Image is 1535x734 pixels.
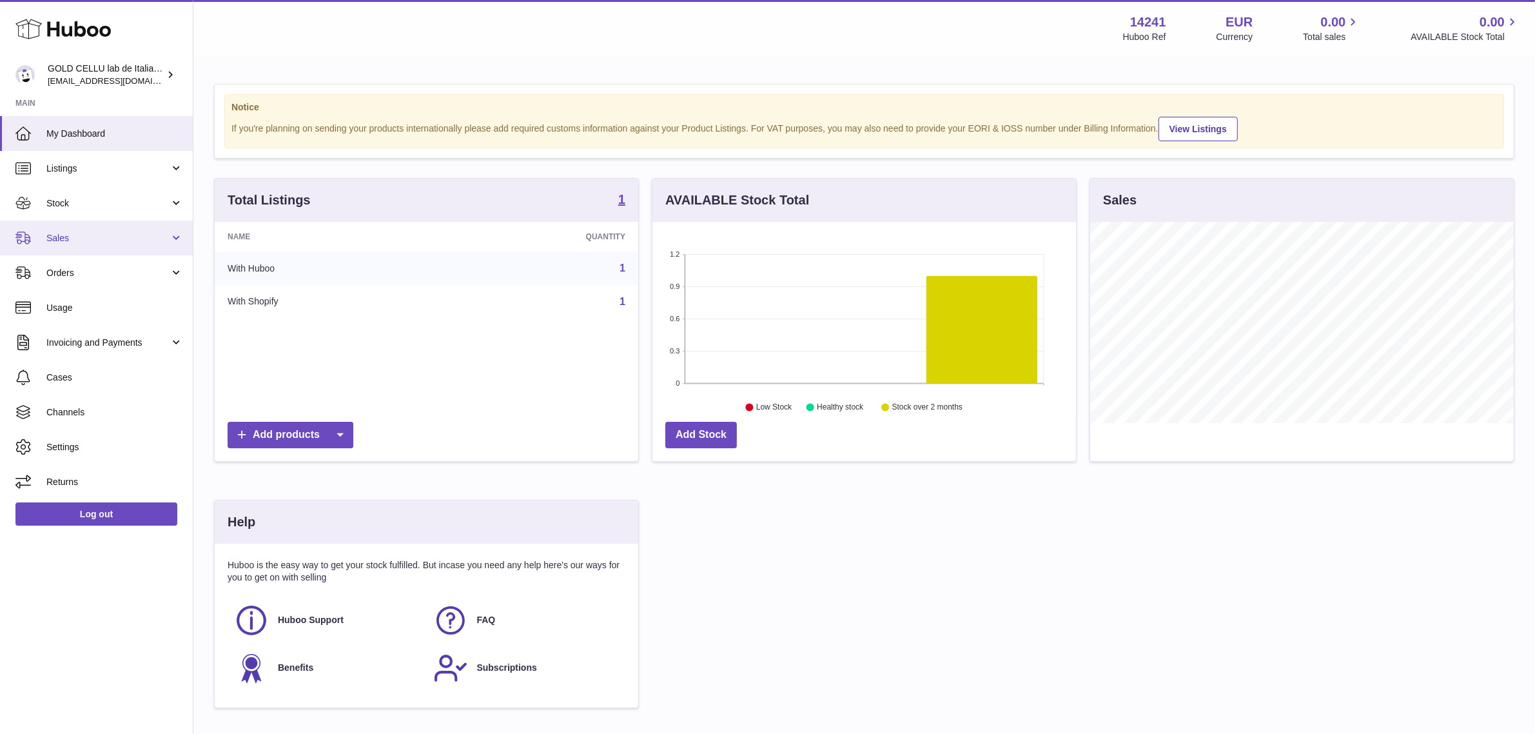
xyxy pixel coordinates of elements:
span: Returns [46,476,183,488]
text: Healthy stock [817,403,864,412]
h3: Total Listings [228,192,311,209]
div: GOLD CELLU lab de Italia SRL [48,63,164,87]
a: Subscriptions [433,651,620,686]
a: Log out [15,502,177,526]
a: 1 [620,296,625,307]
div: Currency [1217,31,1253,43]
span: Benefits [278,662,313,674]
span: Invoicing and Payments [46,337,170,349]
text: 0.9 [670,283,680,290]
div: If you're planning on sending your products internationally please add required customs informati... [231,115,1497,141]
span: Orders [46,267,170,279]
td: With Huboo [215,252,443,285]
a: Huboo Support [234,603,420,638]
h3: AVAILABLE Stock Total [665,192,809,209]
strong: Notice [231,101,1497,114]
span: Cases [46,372,183,384]
a: Benefits [234,651,420,686]
div: Huboo Ref [1123,31,1166,43]
text: Stock over 2 months [892,403,963,412]
span: [EMAIL_ADDRESS][DOMAIN_NAME] [48,75,190,86]
span: Usage [46,302,183,314]
a: Add Stock [665,422,737,448]
a: Add products [228,422,353,448]
p: Huboo is the easy way to get your stock fulfilled. But incase you need any help here's our ways f... [228,559,625,584]
span: Huboo Support [278,614,344,626]
a: View Listings [1159,117,1238,141]
th: Name [215,222,443,252]
span: FAQ [477,614,496,626]
strong: 14241 [1130,14,1166,31]
text: 0.3 [670,347,680,355]
a: 1 [618,193,625,208]
span: Listings [46,163,170,175]
text: 1.2 [670,250,680,258]
span: 0.00 [1480,14,1505,31]
span: Channels [46,406,183,419]
span: Sales [46,232,170,244]
a: 1 [620,263,625,273]
span: Settings [46,441,183,453]
strong: EUR [1226,14,1253,31]
span: My Dashboard [46,128,183,140]
span: Stock [46,197,170,210]
text: Low Stock [756,403,792,412]
td: With Shopify [215,285,443,319]
text: 0.6 [670,315,680,322]
strong: 1 [618,193,625,206]
span: Total sales [1303,31,1360,43]
span: AVAILABLE Stock Total [1411,31,1520,43]
h3: Help [228,513,255,531]
span: 0.00 [1321,14,1346,31]
a: 0.00 AVAILABLE Stock Total [1411,14,1520,43]
h3: Sales [1103,192,1137,209]
text: 0 [676,379,680,387]
a: FAQ [433,603,620,638]
span: Subscriptions [477,662,537,674]
a: 0.00 Total sales [1303,14,1360,43]
th: Quantity [443,222,638,252]
img: internalAdmin-14241@internal.huboo.com [15,65,35,84]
